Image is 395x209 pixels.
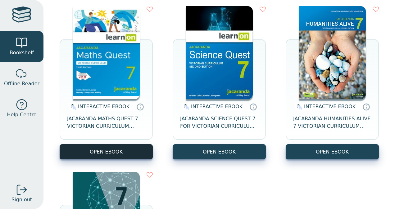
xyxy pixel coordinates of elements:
[67,115,145,130] span: JACARANDA MATHS QUEST 7 VICTORIAN CURRICULUM LEARNON EBOOK 3E
[7,111,36,118] span: Help Centre
[362,103,370,110] a: Interactive eBooks are accessed online via the publisher’s portal. They contain interactive resou...
[295,103,302,111] img: interactive.svg
[73,6,140,99] img: b87b3e28-4171-4aeb-a345-7fa4fe4e6e25.jpg
[249,103,257,110] a: Interactive eBooks are accessed online via the publisher’s portal. They contain interactive resou...
[60,144,153,159] button: OPEN EBOOK
[78,104,129,109] span: INTERACTIVE EBOOK
[11,196,32,203] span: Sign out
[299,6,366,99] img: 429ddfad-7b91-e911-a97e-0272d098c78b.jpg
[10,49,34,56] span: Bookshelf
[69,103,76,111] img: interactive.svg
[304,104,356,109] span: INTERACTIVE EBOOK
[293,115,371,130] span: JACARANDA HUMANITIES ALIVE 7 VICTORIAN CURRICULUM LEARNON EBOOK 2E
[173,144,266,159] button: OPEN EBOOK
[180,115,258,130] span: JACARANDA SCIENCE QUEST 7 FOR VICTORIAN CURRICULUM LEARNON 2E EBOOK
[182,103,189,111] img: interactive.svg
[4,80,39,87] span: Offline Reader
[186,6,253,99] img: 329c5ec2-5188-ea11-a992-0272d098c78b.jpg
[136,103,144,110] a: Interactive eBooks are accessed online via the publisher’s portal. They contain interactive resou...
[286,144,379,159] button: OPEN EBOOK
[191,104,243,109] span: INTERACTIVE EBOOK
